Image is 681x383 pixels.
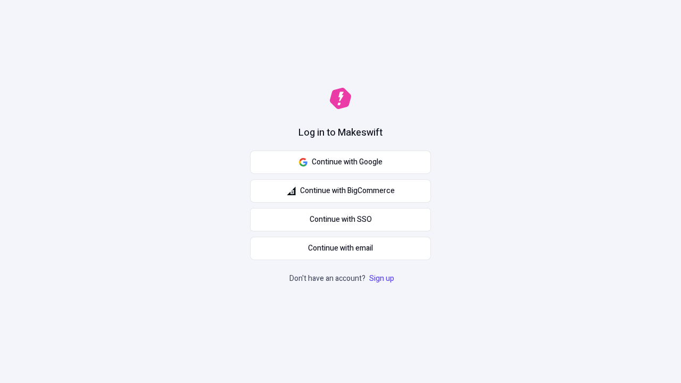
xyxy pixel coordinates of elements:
span: Continue with email [308,243,373,254]
p: Don't have an account? [289,273,396,285]
button: Continue with Google [250,151,431,174]
span: Continue with Google [312,156,383,168]
span: Continue with BigCommerce [300,185,395,197]
button: Continue with BigCommerce [250,179,431,203]
button: Continue with email [250,237,431,260]
a: Sign up [367,273,396,284]
a: Continue with SSO [250,208,431,231]
h1: Log in to Makeswift [298,126,383,140]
